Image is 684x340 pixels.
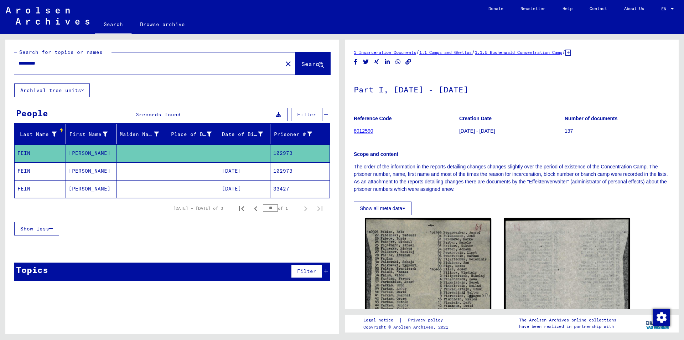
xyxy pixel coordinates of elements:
[354,202,411,215] button: Show all meta data
[120,128,168,140] div: Maiden Name
[472,49,475,55] span: /
[16,263,48,276] div: Topics
[416,49,419,55] span: /
[475,50,562,55] a: 1.1.5 Buchenwald Concentration Camp
[249,201,263,215] button: Previous page
[270,180,330,198] mat-cell: 33427
[562,49,565,55] span: /
[14,222,59,235] button: Show less
[222,131,263,138] div: Date of Birth
[136,111,139,118] span: 3
[17,128,66,140] div: Last Name
[644,314,671,332] img: yv_logo.png
[16,107,48,120] div: People
[295,52,330,75] button: Search
[354,116,392,121] b: Reference Code
[363,316,399,324] a: Legal notice
[14,83,90,97] button: Archival tree units
[297,111,316,118] span: Filter
[117,124,168,144] mat-header-cell: Maiden Name
[69,131,108,138] div: First Name
[313,201,327,215] button: Last page
[519,323,616,330] p: have been realized in partnership with
[291,264,322,278] button: Filter
[17,131,57,138] div: Last Name
[354,50,416,55] a: 1 Incarceration Documents
[270,124,330,144] mat-header-cell: Prisoner #
[270,162,330,180] mat-cell: 102973
[653,309,670,326] div: Change consent
[299,201,313,215] button: Next page
[139,111,181,118] span: records found
[219,180,270,198] mat-cell: [DATE]
[15,124,66,144] mat-header-cell: Last Name
[363,324,451,330] p: Copyright © Arolsen Archives, 2021
[15,162,66,180] mat-cell: FEIN
[354,73,670,105] h1: Part I, [DATE] - [DATE]
[394,57,402,66] button: Share on WhatsApp
[301,60,323,67] span: Search
[352,57,359,66] button: Share on Facebook
[234,201,249,215] button: First page
[69,128,117,140] div: First Name
[653,309,670,326] img: Change consent
[419,50,472,55] a: 1.1 Camps and Ghettos
[565,116,618,121] b: Number of documents
[173,205,223,212] div: [DATE] – [DATE] of 3
[354,128,373,134] a: 8012590
[222,128,272,140] div: Date of Birth
[284,60,292,68] mat-icon: close
[219,162,270,180] mat-cell: [DATE]
[6,7,89,25] img: Arolsen_neg.svg
[171,128,221,140] div: Place of Birth
[273,128,321,140] div: Prisoner #
[402,316,451,324] a: Privacy policy
[459,127,564,135] p: [DATE] - [DATE]
[354,163,670,193] p: The order of the information in the reports detailing changes changes slightly over the period of...
[405,57,412,66] button: Copy link
[270,144,330,162] mat-cell: 102973
[66,144,117,162] mat-cell: [PERSON_NAME]
[661,6,666,11] mat-select-trigger: EN
[219,124,270,144] mat-header-cell: Date of Birth
[66,124,117,144] mat-header-cell: First Name
[171,131,212,138] div: Place of Birth
[263,205,299,212] div: of 1
[354,151,398,157] b: Scope and content
[459,116,492,121] b: Creation Date
[384,57,391,66] button: Share on LinkedIn
[66,180,117,198] mat-cell: [PERSON_NAME]
[168,124,219,144] mat-header-cell: Place of Birth
[565,127,670,135] p: 137
[281,56,295,71] button: Clear
[15,180,66,198] mat-cell: FEIN
[19,49,103,55] mat-label: Search for topics or names
[131,16,193,33] a: Browse archive
[291,108,322,121] button: Filter
[363,316,451,324] div: |
[120,131,159,138] div: Maiden Name
[20,225,49,232] span: Show less
[273,131,312,138] div: Prisoner #
[66,162,117,180] mat-cell: [PERSON_NAME]
[15,144,66,162] mat-cell: FEIN
[362,57,370,66] button: Share on Twitter
[95,16,131,34] a: Search
[297,268,316,274] span: Filter
[519,317,616,323] p: The Arolsen Archives online collections
[373,57,380,66] button: Share on Xing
